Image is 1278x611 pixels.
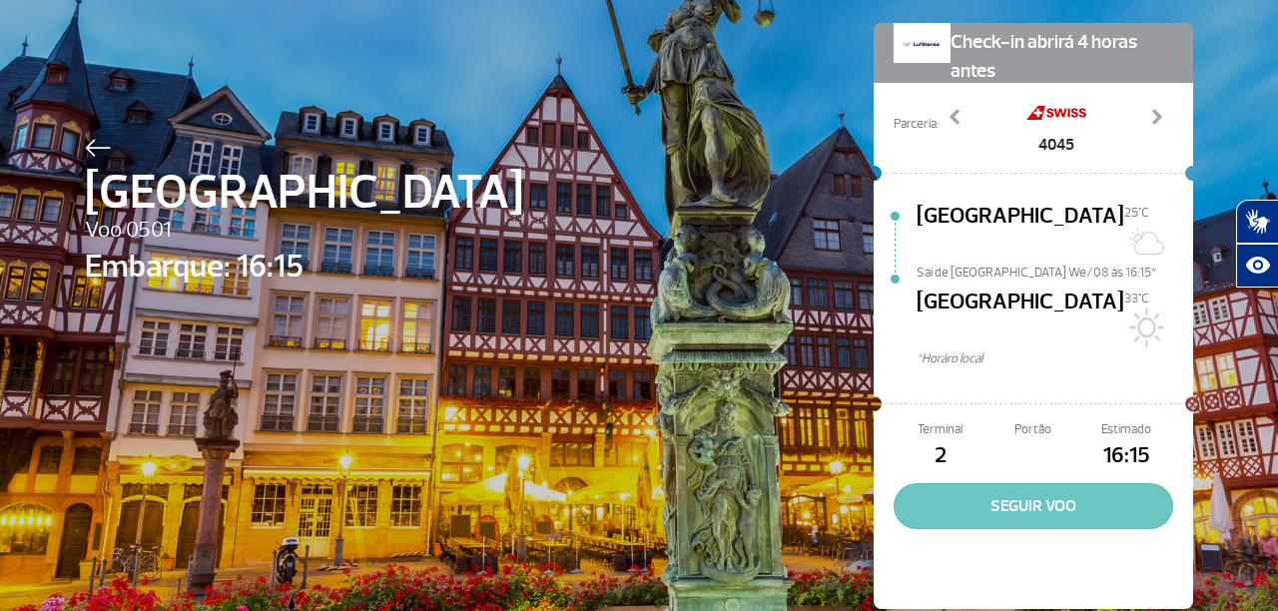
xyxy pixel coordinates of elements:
span: [GEOGRAPHIC_DATA] [85,157,523,229]
span: 33°C [1124,291,1149,306]
span: Check-in abrirá 4 horas antes [951,23,1173,86]
span: [GEOGRAPHIC_DATA] [917,286,1124,349]
span: 4045 [1026,133,1086,157]
span: Portão [986,420,1079,439]
span: *Horáro local [917,349,1193,368]
button: Abrir tradutor de língua de sinais. [1236,200,1278,244]
span: [GEOGRAPHIC_DATA] [917,200,1124,264]
span: 25°C [1124,205,1149,221]
div: Plugin de acessibilidade da Hand Talk. [1236,200,1278,288]
button: SEGUIR VOO [894,483,1173,529]
span: Parceria: [894,115,939,134]
span: Terminal [894,420,986,439]
button: Abrir recursos assistivos. [1236,244,1278,288]
span: 2 [894,439,986,473]
img: Sol com muitas nuvens [1124,222,1164,262]
img: Sol [1124,307,1164,347]
span: Embarque: 16:15 [85,243,523,291]
span: Sai de [GEOGRAPHIC_DATA] We/08 às 16:15* [917,264,1193,278]
span: Estimado [1080,420,1173,439]
span: 16:15 [1080,439,1173,473]
span: Voo 0501 [85,214,523,248]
